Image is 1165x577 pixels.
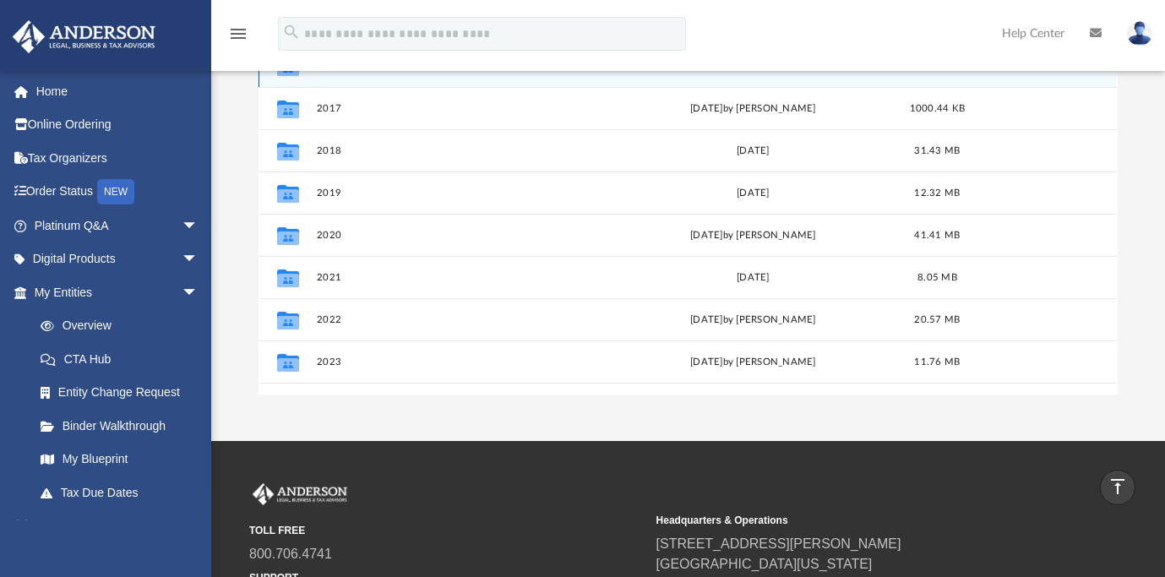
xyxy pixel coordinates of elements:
[249,547,332,561] a: 800.706.4741
[24,409,224,443] a: Binder Walkthrough
[282,23,301,41] i: search
[97,179,134,204] div: NEW
[656,536,901,551] a: [STREET_ADDRESS][PERSON_NAME]
[317,145,603,156] button: 2018
[317,272,603,283] button: 2021
[610,312,896,327] div: [DATE] by [PERSON_NAME]
[24,376,224,410] a: Entity Change Request
[610,354,896,369] div: [DATE] by [PERSON_NAME]
[24,476,224,509] a: Tax Due Dates
[656,557,873,571] a: [GEOGRAPHIC_DATA][US_STATE]
[1108,476,1128,497] i: vertical_align_top
[915,357,961,366] span: 11.76 MB
[1100,470,1135,505] a: vertical_align_top
[249,523,645,538] small: TOLL FREE
[317,103,603,114] button: 2017
[915,145,961,155] span: 31.43 MB
[12,74,224,108] a: Home
[317,188,603,199] button: 2019
[249,483,351,505] img: Anderson Advisors Platinum Portal
[1127,21,1152,46] img: User Pic
[915,188,961,197] span: 12.32 MB
[182,209,215,243] span: arrow_drop_down
[8,20,161,53] img: Anderson Advisors Platinum Portal
[12,242,224,276] a: Digital Productsarrow_drop_down
[12,509,215,543] a: My Anderson Teamarrow_drop_down
[610,58,896,73] div: [DATE] by [PERSON_NAME]
[182,242,215,277] span: arrow_drop_down
[228,24,248,44] i: menu
[12,108,224,142] a: Online Ordering
[228,32,248,44] a: menu
[610,269,896,285] div: [DATE]
[915,314,961,324] span: 20.57 MB
[610,143,896,158] div: [DATE]
[182,275,215,310] span: arrow_drop_down
[182,509,215,544] span: arrow_drop_down
[610,101,896,116] div: [DATE] by [PERSON_NAME]
[24,309,224,343] a: Overview
[656,513,1052,528] small: Headquarters & Operations
[610,185,896,200] div: [DATE]
[317,314,603,325] button: 2022
[24,342,224,376] a: CTA Hub
[24,443,215,476] a: My Blueprint
[317,230,603,241] button: 2020
[12,175,224,210] a: Order StatusNEW
[12,141,224,175] a: Tax Organizers
[259,45,1117,395] div: grid
[12,275,224,309] a: My Entitiesarrow_drop_down
[610,227,896,242] div: [DATE] by [PERSON_NAME]
[918,272,958,281] span: 8.05 MB
[317,357,603,367] button: 2023
[910,103,966,112] span: 1000.44 KB
[12,209,224,242] a: Platinum Q&Aarrow_drop_down
[915,230,961,239] span: 41.41 MB
[317,61,603,72] button: 2015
